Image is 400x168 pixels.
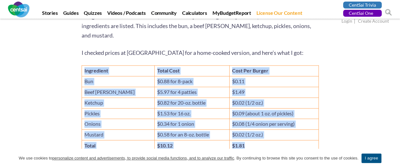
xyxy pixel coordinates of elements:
[82,10,104,19] a: Quizzes
[353,18,357,25] span: |
[61,10,81,19] a: Guides
[82,119,154,130] td: Onions
[254,10,304,19] a: License Our Content
[154,119,229,130] td: $0.34 for 1 onion
[8,2,29,17] img: CentSai
[82,76,154,87] td: Bun
[232,142,245,148] strong: $1.81
[343,2,382,9] a: CentSai Trivia
[149,10,179,19] a: Community
[82,130,154,140] td: Mustard
[232,67,268,73] strong: Cost Per Burger
[154,76,229,87] td: $0.88 for 8-pack
[154,130,229,140] td: $0.58 for an 8-oz. bottle
[342,18,352,25] a: Login
[154,108,229,119] td: $1.53 for 16 oz.
[229,119,318,130] td: $0.08 (1/4 onion per serving)
[82,48,319,57] p: I checked prices at [GEOGRAPHIC_DATA] for a home-cooked version, and here’s what I got:
[210,10,253,19] a: MyBudgetReport
[84,142,95,148] strong: Total
[105,10,148,19] a: Videos / Podcasts
[154,87,229,97] td: $5.97 for 4 patties
[229,130,318,140] td: $0.02 (1/2 oz.)
[52,156,234,160] u: personalize content and advertisements, to provide social media functions, and to analyze our tra...
[82,12,319,40] p: To figure out what I would need, I went to the [PERSON_NAME] website, where their fast food ingre...
[389,155,395,161] a: I agree
[358,18,389,25] a: Create Account
[40,10,60,19] a: Stories
[343,10,382,17] a: CentSai One
[361,154,381,163] a: I agree
[154,97,229,108] td: $0.82 for 20-oz. bottle
[157,67,180,73] strong: Total Cost
[157,142,173,148] strong: $10.12
[84,67,108,73] strong: Ingredient
[229,97,318,108] td: $0.02 (1/2 oz.)
[82,97,154,108] td: Ketchup
[229,76,318,87] td: $0.11
[82,108,154,119] td: Pickles
[229,87,318,97] td: $1.49
[229,108,318,119] td: $0.09 (about 1 oz. of pickles)
[180,10,209,19] a: Calculators
[82,87,154,97] td: Beef [PERSON_NAME]
[19,155,358,161] span: We use cookies to . By continuing to browse this site you consent to the use of cookies.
